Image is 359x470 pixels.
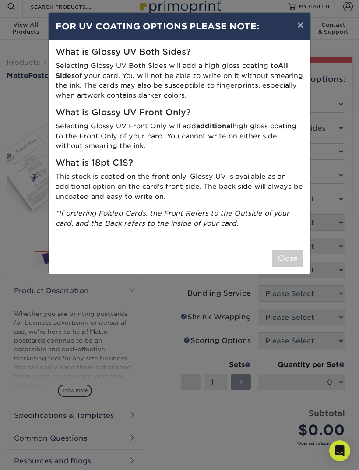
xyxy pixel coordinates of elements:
[56,172,303,201] p: This stock is coated on the front only. Glossy UV is available as an additional option on the car...
[56,61,288,80] strong: All Sides
[329,440,350,461] div: Open Intercom Messenger
[56,47,303,57] h5: What is Glossy UV Both Sides?
[56,209,289,227] i: *If ordering Folded Cards, the Front Refers to the Outside of your card, and the Back refers to t...
[56,108,303,118] h5: What is Glossy UV Front Only?
[56,158,303,168] h5: What is 18pt C1S?
[196,122,232,130] strong: additional
[56,20,303,33] h4: FOR UV COATING OPTIONS PLEASE NOTE:
[290,13,310,37] button: ×
[56,121,303,151] p: Selecting Glossy UV Front Only will add high gloss coating to the Front Only of your card. You ca...
[272,250,303,267] button: Close
[56,61,303,101] p: Selecting Glossy UV Both Sides will add a high gloss coating to of your card. You will not be abl...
